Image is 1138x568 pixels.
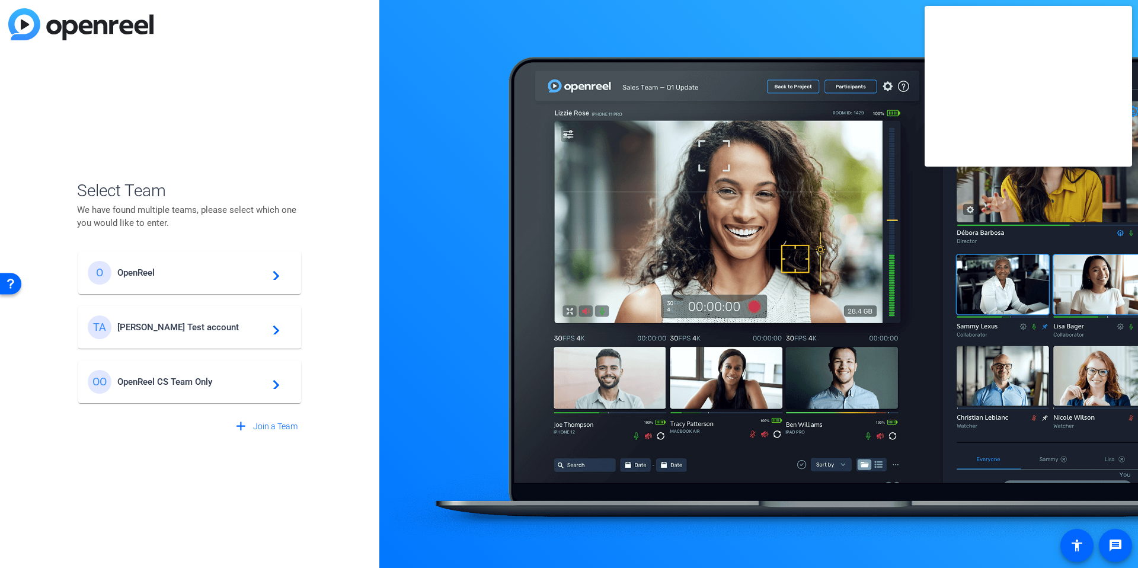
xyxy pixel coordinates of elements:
div: O [88,261,111,285]
span: OpenReel [117,267,266,278]
mat-icon: message [1108,538,1123,553]
span: Join a Team [253,420,298,433]
span: [PERSON_NAME] Test account [117,322,266,333]
p: We have found multiple teams, please select which one you would like to enter. [77,203,302,229]
mat-icon: navigate_next [266,320,280,334]
mat-icon: navigate_next [266,266,280,280]
div: TA [88,315,111,339]
span: OpenReel CS Team Only [117,376,266,387]
mat-icon: add [234,419,248,434]
div: OO [88,370,111,394]
img: blue-gradient.svg [8,8,154,40]
button: Join a Team [229,416,302,438]
span: Select Team [77,178,302,203]
mat-icon: navigate_next [266,375,280,389]
mat-icon: accessibility [1070,538,1084,553]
